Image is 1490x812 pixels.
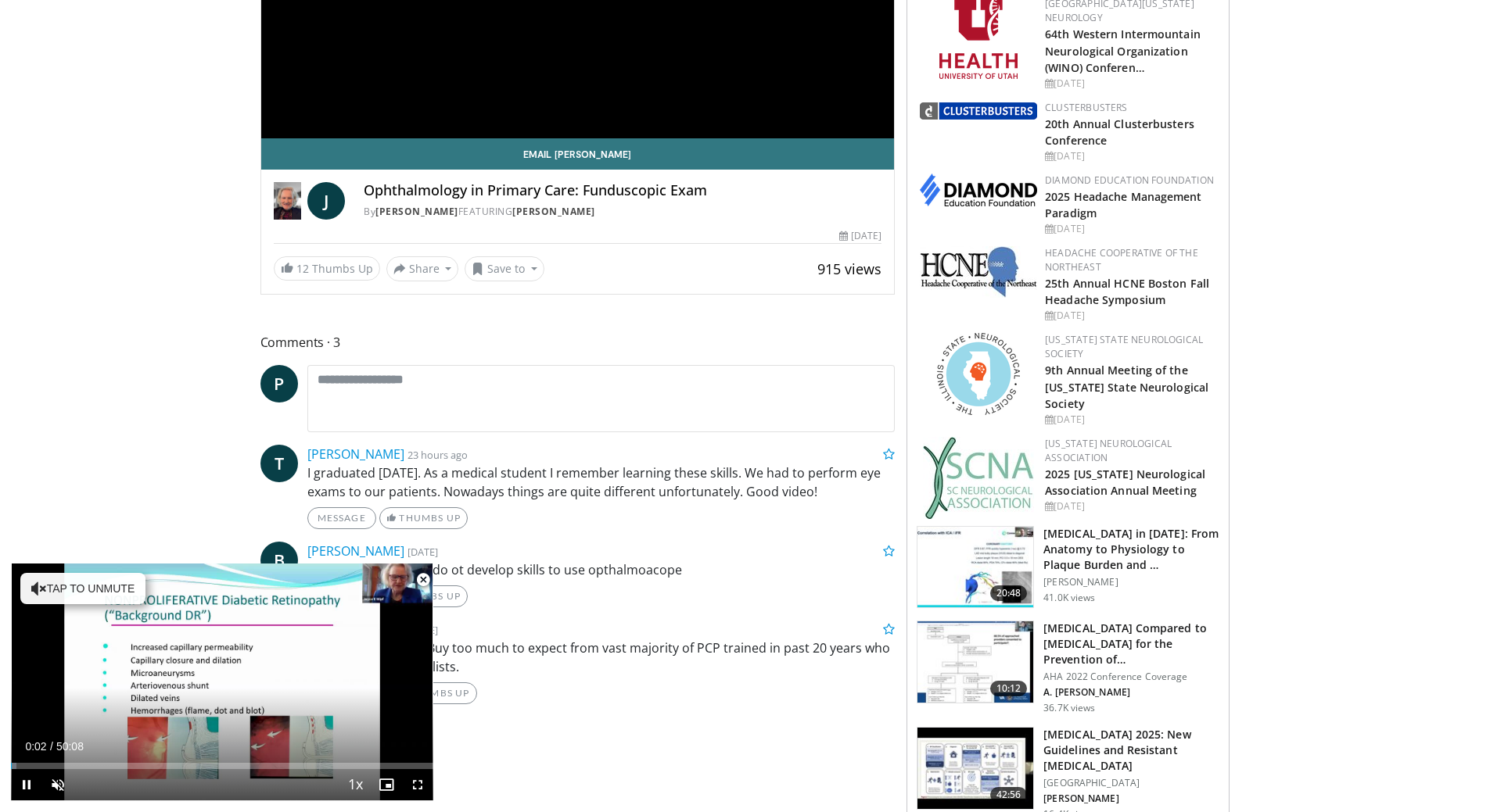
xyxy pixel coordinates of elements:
[839,229,881,243] div: [DATE]
[408,623,438,637] small: [DATE]
[1043,621,1219,667] h3: [MEDICAL_DATA] Compared to [MEDICAL_DATA] for the Prevention of…
[307,560,896,579] p: Younger practioners do ot develop skills to use opthalmoacope
[1045,276,1209,307] a: 25th Annual HCNE Boston Fall Headache Symposium
[920,102,1037,120] img: d3be30b6-fe2b-4f13-a5b4-eba975d75fdd.png.150x105_q85_autocrop_double_scale_upscale_version-0.2.png
[920,173,1037,206] img: d0406666-9e5f-4b94-941b-f1257ac5ccaf.png.150x105_q85_autocrop_double_scale_upscale_version-0.2.png
[274,182,302,220] img: Dr. Joyce Wipf
[990,681,1028,696] span: 10:12
[307,639,896,676] p: Great presentation. Buy too much to expect from vast majority of PCP trained in past 20 years who...
[260,542,298,579] a: B
[923,437,1034,519] img: b123db18-9392-45ae-ad1d-42c3758a27aa.jpg.150x105_q85_autocrop_double_scale_upscale_version-0.2.jpg
[20,573,145,604] button: Tap to unmute
[11,563,433,801] video-js: Video Player
[817,259,881,278] span: 915 views
[1045,437,1172,464] a: [US_STATE] Neurological Association
[1043,671,1219,683] p: AHA 2022 Conference Coverage
[917,527,1033,608] img: 823da73b-7a00-425d-bb7f-45c8b03b10c3.150x105_q85_crop-smart_upscale.jpg
[1045,101,1127,114] a: Clusterbusters
[917,526,1219,609] a: 20:48 [MEDICAL_DATA] in [DATE]: From Anatomy to Physiology to Plaque Burden and … [PERSON_NAME] 4...
[364,182,881,199] h4: Ophthalmology in Primary Care: Funduscopic Exam
[307,463,896,501] p: I graduated [DATE]. As a medical student I remember learning these skills. We had to perform eye ...
[917,621,1219,714] a: 10:12 [MEDICAL_DATA] Compared to [MEDICAL_DATA] for the Prevention of… AHA 2022 Conference Covera...
[1045,27,1201,74] a: 64th Western Intermountain Neurological Organization (WINO) Conferen…
[371,769,402,800] button: Enable picture-in-picture mode
[25,740,46,753] span: 0:02
[408,563,439,596] button: Close
[1043,792,1219,805] p: [PERSON_NAME]
[296,261,309,276] span: 12
[920,246,1037,298] img: 6c52f715-17a6-4da1-9b6c-8aaf0ffc109f.jpg.150x105_q85_autocrop_double_scale_upscale_version-0.2.jpg
[465,256,544,281] button: Save to
[1045,173,1214,187] a: Diamond Education Foundation
[1043,592,1095,604] p: 41.0K views
[1045,309,1216,323] div: [DATE]
[1045,499,1216,513] div: [DATE]
[1045,149,1216,163] div: [DATE]
[1045,189,1201,220] a: 2025 Headache Management Paradigm
[990,585,1028,601] span: 20:48
[1043,702,1095,714] p: 36.7K views
[364,205,881,219] div: By FEATURING
[1045,246,1198,274] a: Headache Cooperative of the Northeast
[274,256,380,281] a: 12 Thumbs Up
[408,448,468,462] small: 23 hours ago
[42,769,74,800] button: Unmute
[1043,526,1219,573] h3: [MEDICAL_DATA] in [DATE]: From Anatomy to Physiology to Plaque Burden and …
[937,333,1020,415] img: 71a8b48c-8850-4916-bbdd-e2f3ccf11ef9.png.150x105_q85_autocrop_double_scale_upscale_version-0.2.png
[1043,727,1219,774] h3: [MEDICAL_DATA] 2025: New Guidelines and Resistant [MEDICAL_DATA]
[307,542,404,560] a: [PERSON_NAME]
[1043,576,1219,588] p: [PERSON_NAME]
[1043,777,1219,789] p: [GEOGRAPHIC_DATA]
[339,769,371,800] button: Playback Rate
[408,545,438,559] small: [DATE]
[56,740,84,753] span: 50:08
[1045,77,1216,91] div: [DATE]
[1045,467,1205,498] a: 2025 [US_STATE] Neurological Association Annual Meeting
[261,138,895,170] a: Email [PERSON_NAME]
[402,769,433,800] button: Fullscreen
[917,728,1033,809] img: 280bcb39-0f4e-42eb-9c44-b41b9262a277.150x105_q85_crop-smart_upscale.jpg
[386,256,459,281] button: Share
[379,507,468,529] a: Thumbs Up
[1043,686,1219,699] p: A. [PERSON_NAME]
[260,365,298,402] a: P
[512,205,595,218] a: [PERSON_NAME]
[990,787,1028,803] span: 42:56
[307,507,376,529] a: Message
[11,769,42,800] button: Pause
[1045,222,1216,236] div: [DATE]
[917,621,1033,703] img: 7c0f9b53-1609-4588-8498-7cac8464d722.150x105_q85_crop-smart_upscale.jpg
[1045,333,1203,360] a: [US_STATE] State Neurological Society
[260,445,298,482] a: T
[11,763,433,769] div: Progress Bar
[307,445,404,463] a: [PERSON_NAME]
[307,182,345,220] a: J
[375,205,458,218] a: [PERSON_NAME]
[1045,116,1194,148] a: 20th Annual Clusterbusters Conference
[260,332,896,352] span: Comments 3
[1045,413,1216,427] div: [DATE]
[50,740,53,753] span: /
[1045,363,1208,410] a: 9th Annual Meeting of the [US_STATE] State Neurological Society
